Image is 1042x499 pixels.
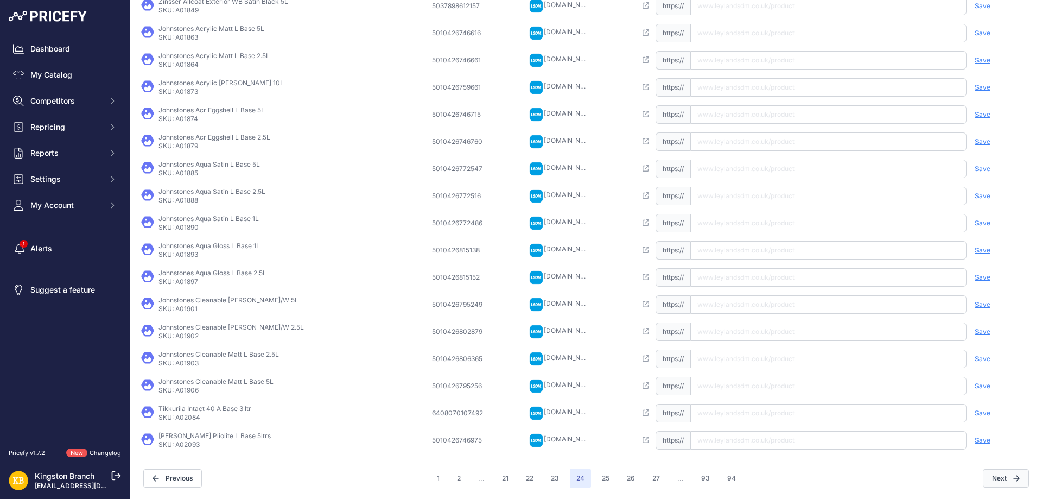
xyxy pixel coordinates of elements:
[975,110,990,119] span: Save
[690,404,967,422] input: www.leylandsdm.co.uk/product
[975,192,990,200] span: Save
[690,187,967,205] input: www.leylandsdm.co.uk/product
[519,469,540,488] button: Go to page 22
[432,83,486,92] div: 5010426759661
[432,327,486,336] div: 5010426802879
[690,24,967,42] input: www.leylandsdm.co.uk/product
[656,132,690,151] span: https://
[30,200,101,211] span: My Account
[158,386,274,395] p: SKU: A01906
[432,273,486,282] div: 5010426815152
[158,359,279,368] p: SKU: A01903
[432,192,486,200] div: 5010426772516
[450,469,467,488] button: Go to page 2
[656,404,690,422] span: https://
[158,169,260,178] p: SKU: A01885
[544,109,596,117] a: [DOMAIN_NAME]
[158,33,264,42] p: SKU: A01863
[495,469,515,488] button: Go to page 21
[158,142,270,150] p: SKU: A01879
[690,295,967,314] input: www.leylandsdm.co.uk/product
[975,382,990,390] span: Save
[975,29,990,37] span: Save
[544,469,566,488] button: Go to page 23
[158,187,265,196] p: Johnstones Aqua Satin L Base 2.5L
[432,300,486,309] div: 5010426795249
[158,296,298,305] p: Johnstones Cleanable [PERSON_NAME]/W 5L
[544,1,596,9] a: [DOMAIN_NAME]
[544,82,596,90] a: [DOMAIN_NAME]
[544,218,596,226] a: [DOMAIN_NAME]
[690,214,967,232] input: www.leylandsdm.co.uk/product
[158,196,265,205] p: SKU: A01888
[656,377,690,395] span: https://
[570,469,591,488] span: 24
[544,55,596,63] a: [DOMAIN_NAME]
[158,323,304,332] p: Johnstones Cleanable [PERSON_NAME]/W 2.5L
[30,96,101,106] span: Competitors
[656,105,690,124] span: https://
[656,241,690,260] span: https://
[975,355,990,363] span: Save
[9,239,121,258] a: Alerts
[432,29,486,37] div: 5010426746616
[9,449,45,458] div: Pricefy v1.7.2
[158,332,304,340] p: SKU: A01902
[158,79,284,87] p: Johnstones Acrylic [PERSON_NAME] 10L
[9,280,121,300] a: Suggest a feature
[158,87,284,96] p: SKU: A01873
[432,219,486,228] div: 5010426772486
[544,245,596,253] a: [DOMAIN_NAME]
[158,52,270,60] p: Johnstones Acrylic Matt L Base 2.5L
[690,78,967,97] input: www.leylandsdm.co.uk/product
[158,440,271,449] p: SKU: A02093
[656,214,690,232] span: https://
[975,56,990,65] span: Save
[544,272,596,280] a: [DOMAIN_NAME]
[544,435,596,443] a: [DOMAIN_NAME]
[158,413,251,422] p: SKU: A02084
[544,28,596,36] a: [DOMAIN_NAME]
[656,350,690,368] span: https://
[30,148,101,159] span: Reports
[690,160,967,178] input: www.leylandsdm.co.uk/product
[432,355,486,363] div: 5010426806365
[975,219,990,228] span: Save
[544,191,596,199] a: [DOMAIN_NAME]
[690,132,967,151] input: www.leylandsdm.co.uk/product
[158,214,259,223] p: Johnstones Aqua Satin L Base 1L
[544,381,596,389] a: [DOMAIN_NAME]
[158,377,274,386] p: Johnstones Cleanable Matt L Base 5L
[975,2,990,10] span: Save
[544,408,596,416] a: [DOMAIN_NAME]
[690,350,967,368] input: www.leylandsdm.co.uk/product
[656,431,690,450] span: https://
[9,65,121,85] a: My Catalog
[656,160,690,178] span: https://
[432,110,486,119] div: 5010426746715
[158,242,260,250] p: Johnstones Aqua Gloss L Base 1L
[9,91,121,111] button: Competitors
[472,469,491,488] span: ...
[544,136,596,144] a: [DOMAIN_NAME]
[158,106,265,115] p: Johnstones Acr Eggshell L Base 5L
[66,449,87,458] span: New
[9,11,87,22] img: Pricefy Logo
[9,195,121,215] button: My Account
[975,409,990,418] span: Save
[432,56,486,65] div: 5010426746661
[158,350,279,359] p: Johnstones Cleanable Matt L Base 2.5L
[721,469,742,488] button: Go to page 94
[9,39,121,59] a: Dashboard
[544,299,596,307] a: [DOMAIN_NAME]
[690,431,967,450] input: www.leylandsdm.co.uk/product
[975,246,990,255] span: Save
[30,174,101,185] span: Settings
[690,268,967,287] input: www.leylandsdm.co.uk/product
[9,143,121,163] button: Reports
[158,223,259,232] p: SKU: A01890
[432,165,486,173] div: 5010426772547
[158,305,298,313] p: SKU: A01901
[9,117,121,137] button: Repricing
[975,327,990,336] span: Save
